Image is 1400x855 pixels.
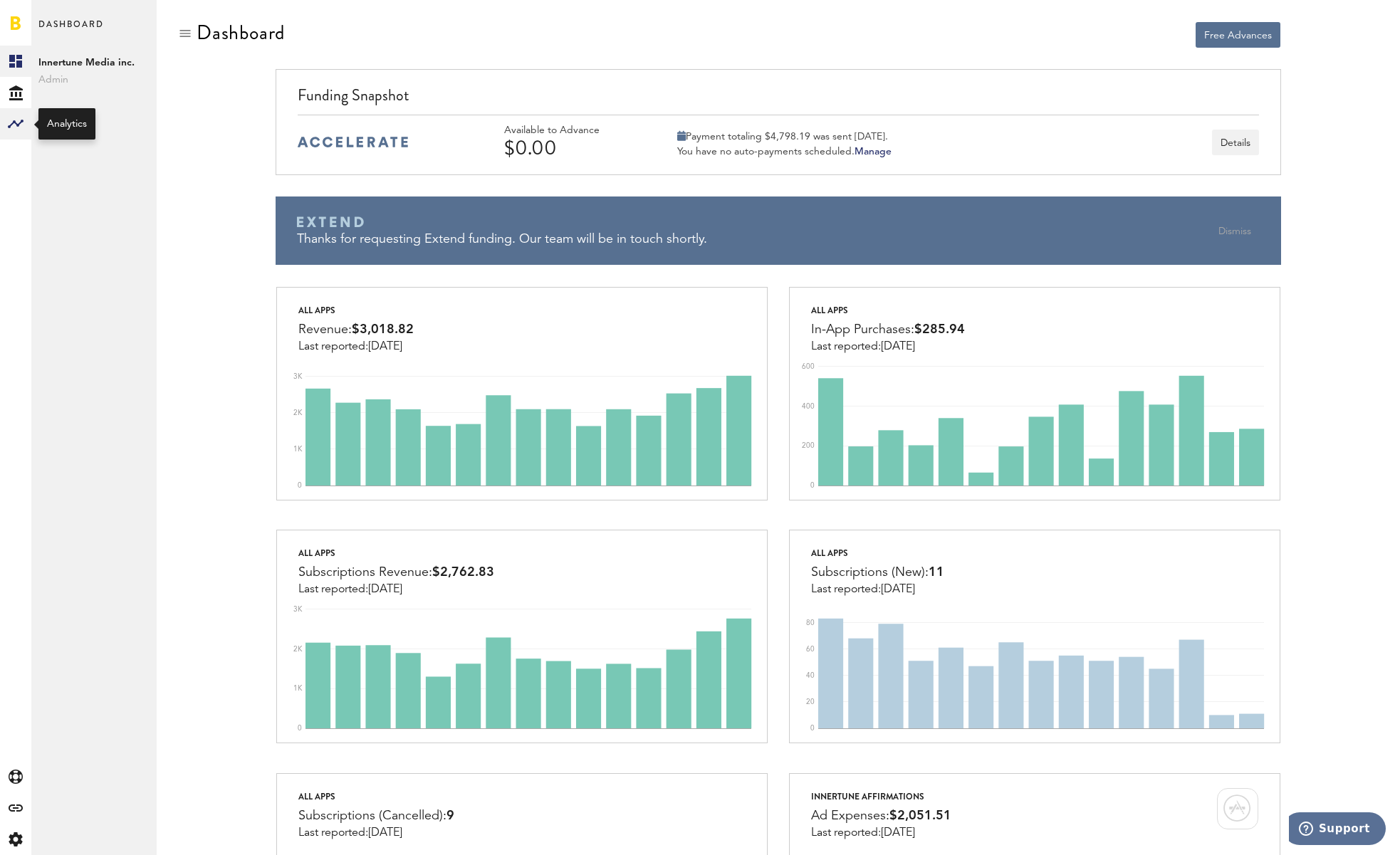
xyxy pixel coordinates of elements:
div: Last reported: [298,827,454,839]
div: Subscriptions Revenue: [298,562,494,583]
span: [DATE] [881,584,915,595]
div: Payment totaling $4,798.19 was sent [DATE]. [677,130,892,143]
button: Free Advances [1196,22,1280,48]
text: 600 [802,363,815,370]
div: All apps [298,788,454,805]
span: [DATE] [368,584,402,595]
div: Ad Expenses: [811,805,951,827]
button: Dismiss [1210,218,1260,243]
span: $2,762.83 [432,566,494,579]
span: [DATE] [881,827,915,839]
text: 20 [806,698,815,705]
div: You have no auto-payments scheduled. [677,145,892,158]
div: In-App Purchases: [811,319,965,340]
text: 0 [298,725,302,733]
span: 9 [446,809,454,822]
img: card-marketplace-itunes.svg [1217,788,1258,829]
div: Last reported: [298,583,494,596]
text: 3K [293,373,303,380]
text: 1K [293,686,303,693]
text: 40 [806,672,815,679]
span: Dashboard [38,16,104,46]
div: Revenue: [298,319,414,340]
div: Last reported: [811,340,965,353]
text: 60 [806,646,815,653]
div: Dashboard [197,21,285,44]
div: All apps [298,545,494,562]
img: Braavo Extend [297,216,364,228]
div: Last reported: [811,583,944,596]
div: Funding Snapshot [298,84,1258,115]
button: Details [1212,130,1259,155]
span: [DATE] [881,341,915,352]
span: Innertune Media inc. [38,54,150,71]
span: Admin [38,71,150,88]
div: Last reported: [811,827,951,839]
span: $285.94 [914,323,965,336]
div: Available to Advance [504,125,639,137]
text: 3K [293,606,303,613]
div: Analytics [47,117,87,131]
text: 80 [806,619,815,626]
span: 11 [929,566,944,579]
div: Innertune Affirmations [811,788,951,805]
div: $0.00 [504,137,639,159]
text: 1K [293,446,303,453]
iframe: Opens a widget where you can find more information [1289,812,1386,848]
div: Subscriptions (Cancelled): [298,805,454,827]
span: [DATE] [368,827,402,839]
span: [DATE] [368,341,402,352]
text: 200 [802,442,815,449]
a: Manage [855,147,892,157]
div: All apps [298,302,414,319]
div: All apps [811,545,944,562]
div: Subscriptions (New): [811,562,944,583]
span: $2,051.51 [889,809,951,822]
text: 0 [810,725,815,733]
text: 400 [802,403,815,410]
img: accelerate-medium-blue-logo.svg [298,137,408,147]
div: Last reported: [298,340,414,353]
text: 0 [298,482,302,489]
div: Thanks for requesting Extend funding. Our team will be in touch shortly. [297,231,1209,248]
text: 2K [293,646,303,653]
text: 2K [293,409,303,416]
text: 0 [810,482,815,489]
div: All apps [811,302,965,319]
span: $3,018.82 [352,323,414,336]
